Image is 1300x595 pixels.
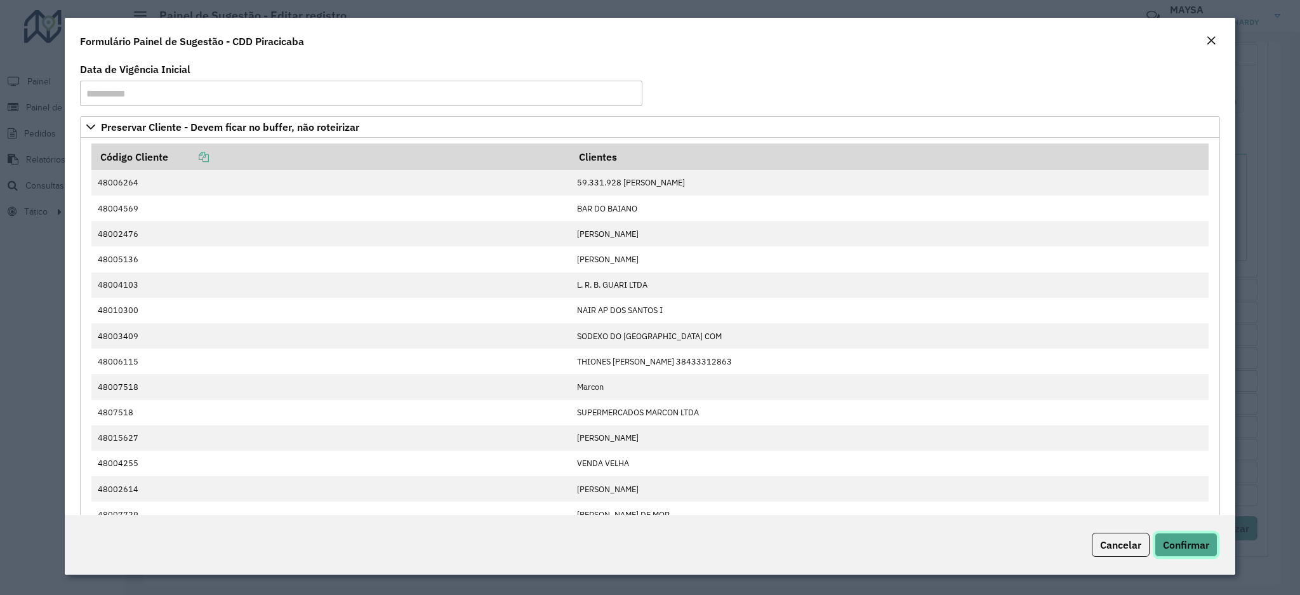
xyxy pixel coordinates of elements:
[101,122,359,132] span: Preservar Cliente - Devem ficar no buffer, não roteirizar
[91,400,571,425] td: 4807518
[1163,538,1209,551] span: Confirmar
[91,246,571,272] td: 48005136
[91,425,571,451] td: 48015627
[571,425,1209,451] td: [PERSON_NAME]
[91,374,571,399] td: 48007518
[1092,533,1150,557] button: Cancelar
[80,116,1219,138] a: Preservar Cliente - Devem ficar no buffer, não roteirizar
[571,298,1209,323] td: NAIR AP DOS SANTOS I
[571,170,1209,196] td: 59.331.928 [PERSON_NAME]
[571,246,1209,272] td: [PERSON_NAME]
[1155,533,1217,557] button: Confirmar
[91,502,571,527] td: 48007729
[91,323,571,349] td: 48003409
[1202,33,1220,50] button: Close
[571,221,1209,246] td: [PERSON_NAME]
[1100,538,1141,551] span: Cancelar
[571,476,1209,502] td: [PERSON_NAME]
[80,34,304,49] h4: Formulário Painel de Sugestão - CDD Piracicaba
[571,323,1209,349] td: SODEXO DO [GEOGRAPHIC_DATA] COM
[571,451,1209,476] td: VENDA VELHA
[91,221,571,246] td: 48002476
[571,196,1209,221] td: BAR DO BAIANO
[91,170,571,196] td: 48006264
[571,272,1209,298] td: L. R. B. GUARI LTDA
[571,400,1209,425] td: SUPERMERCADOS MARCON LTDA
[1206,36,1216,46] em: Fechar
[80,62,190,77] label: Data de Vigência Inicial
[571,144,1209,170] th: Clientes
[91,196,571,221] td: 48004569
[91,349,571,374] td: 48006115
[91,451,571,476] td: 48004255
[91,298,571,323] td: 48010300
[91,144,571,170] th: Código Cliente
[571,374,1209,399] td: Marcon
[91,476,571,502] td: 48002614
[168,150,209,163] a: Copiar
[571,502,1209,527] td: [PERSON_NAME] DE MOR
[571,349,1209,374] td: THIONES [PERSON_NAME] 38433312863
[91,272,571,298] td: 48004103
